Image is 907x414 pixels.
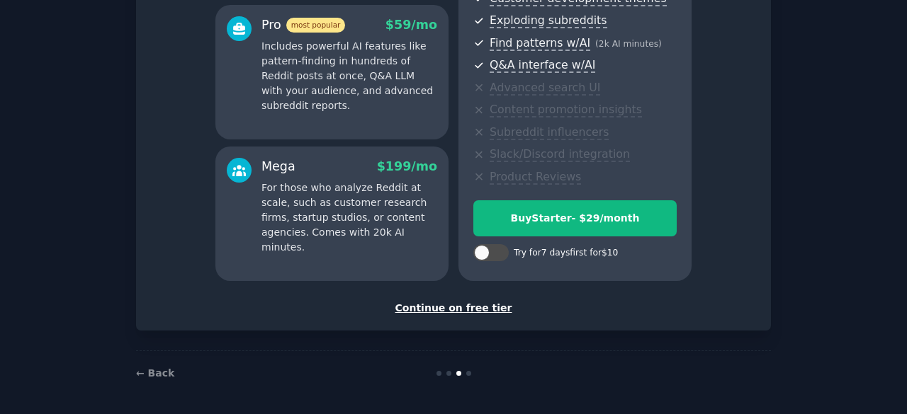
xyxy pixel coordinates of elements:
[490,170,581,185] span: Product Reviews
[261,16,345,34] div: Pro
[261,39,437,113] p: Includes powerful AI features like pattern-finding in hundreds of Reddit posts at once, Q&A LLM w...
[490,58,595,73] span: Q&A interface w/AI
[377,159,437,173] span: $ 199 /mo
[490,36,590,51] span: Find patterns w/AI
[490,81,600,96] span: Advanced search UI
[385,18,437,32] span: $ 59 /mo
[474,211,676,226] div: Buy Starter - $ 29 /month
[490,125,609,140] span: Subreddit influencers
[286,18,346,33] span: most popular
[261,180,437,255] p: For those who analyze Reddit at scale, such as customer research firms, startup studios, or conte...
[490,103,642,117] span: Content promotion insights
[490,147,630,162] span: Slack/Discord integration
[490,13,607,28] span: Exploding subreddits
[261,158,295,176] div: Mega
[595,39,662,49] span: ( 2k AI minutes )
[136,367,174,379] a: ← Back
[151,301,756,316] div: Continue on free tier
[473,200,677,236] button: BuyStarter- $29/month
[514,247,618,260] div: Try for 7 days first for $10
